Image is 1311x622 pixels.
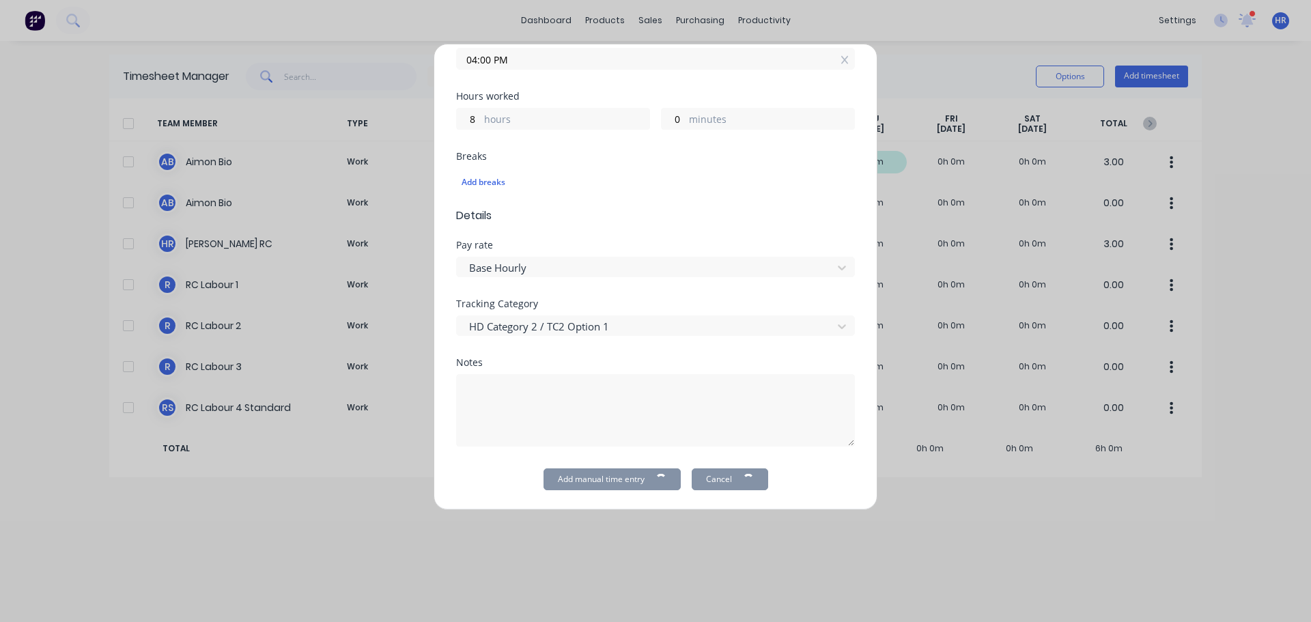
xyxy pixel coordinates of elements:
div: Breaks [456,152,855,161]
div: Tracking Category [456,299,855,309]
span: Details [456,208,855,224]
input: 0 [662,109,686,129]
button: Cancel [692,468,768,490]
div: Pay rate [456,240,855,250]
div: Notes [456,358,855,367]
input: 0 [457,109,481,129]
button: Add manual time entry [544,468,681,490]
div: Hours worked [456,91,855,101]
label: hours [484,112,649,129]
label: minutes [689,112,854,129]
div: Add breaks [462,173,849,191]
